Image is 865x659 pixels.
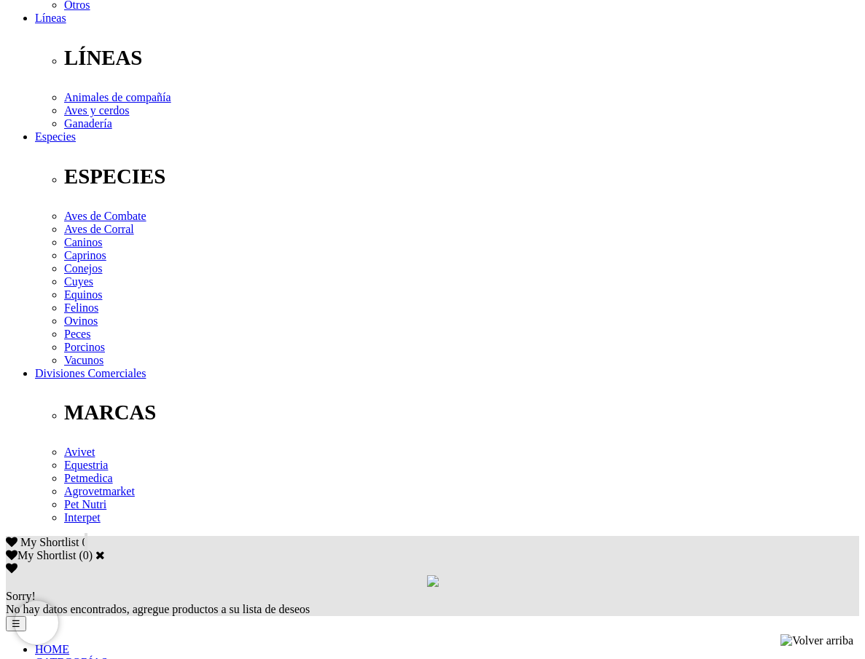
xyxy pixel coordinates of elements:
a: Aves de Corral [64,223,134,235]
a: Aves de Combate [64,210,146,222]
a: Peces [64,328,90,340]
a: Vacunos [64,354,103,366]
p: MARCAS [64,400,859,425]
span: My Shortlist [20,536,79,548]
p: LÍNEAS [64,46,859,70]
a: Agrovetmarket [64,485,135,497]
a: Pet Nutri [64,498,106,510]
span: ( ) [79,549,93,561]
a: Animales de compañía [64,91,171,103]
span: Sorry! [6,590,36,602]
div: No hay datos encontrados, agregue productos a su lista de deseos [6,590,859,616]
img: loading.gif [427,575,439,587]
a: Líneas [35,12,66,24]
label: 0 [83,549,89,561]
a: Caninos [64,236,102,248]
a: Porcinos [64,341,105,353]
a: Ovinos [64,315,98,327]
span: 0 [82,536,87,548]
a: Conejos [64,262,102,275]
a: Cerrar [95,549,105,561]
a: Especies [35,130,76,143]
p: ESPECIES [64,165,859,189]
a: Cuyes [64,275,93,288]
a: Aves y cerdos [64,104,129,117]
button: ☰ [6,616,26,631]
label: My Shortlist [6,549,76,561]
a: HOME [35,643,69,655]
a: Ganadería [64,117,112,130]
iframe: Brevo live chat [15,601,58,644]
a: Avivet [64,446,95,458]
a: Interpet [64,511,101,524]
a: Equestria [64,459,108,471]
a: Petmedica [64,472,113,484]
a: Felinos [64,301,98,314]
a: Divisiones Comerciales [35,367,146,379]
a: Equinos [64,288,102,301]
a: Caprinos [64,249,106,261]
img: Volver arriba [780,634,853,647]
